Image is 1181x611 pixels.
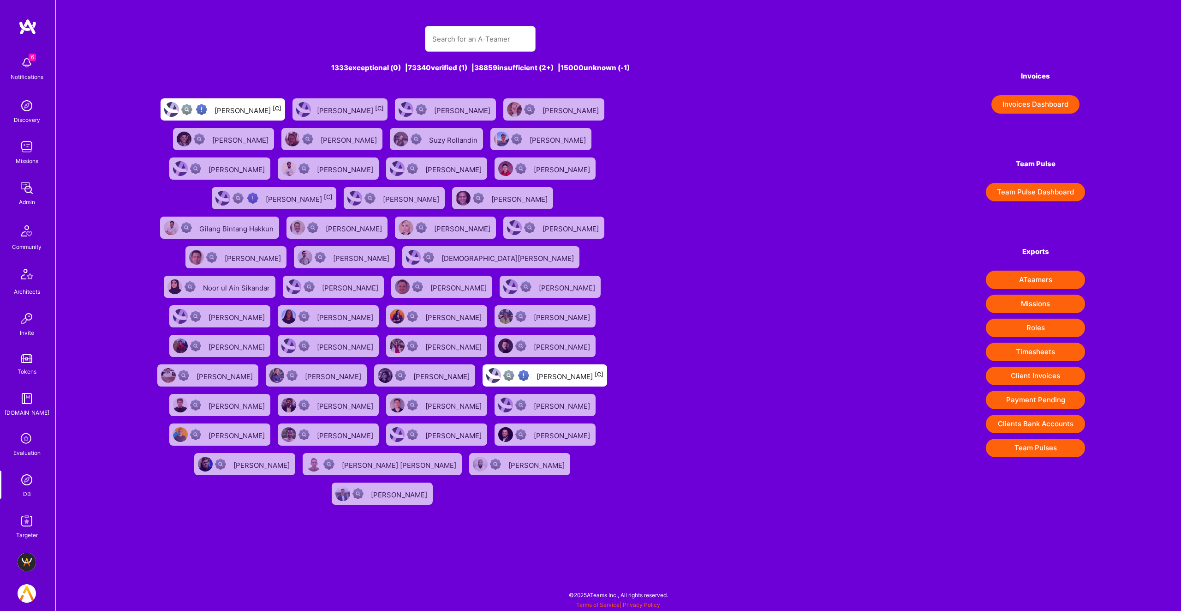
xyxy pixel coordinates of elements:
div: [PERSON_NAME] [543,222,601,234]
sup: [C] [273,105,281,112]
img: User Avatar [507,220,522,235]
img: Not Scrubbed [515,311,526,322]
a: User AvatarNot fully vettedHigh Potential User[PERSON_NAME][C] [479,361,611,390]
button: Team Pulses [986,439,1085,457]
img: User Avatar [286,279,301,294]
div: [PERSON_NAME] [233,458,292,470]
a: User AvatarNot Scrubbed[PERSON_NAME] [274,154,382,183]
img: User Avatar [173,161,188,176]
img: Not Scrubbed [416,104,427,115]
div: [PERSON_NAME] [413,369,471,381]
h4: Exports [986,248,1085,256]
div: Discovery [14,115,40,125]
div: [PERSON_NAME] [212,133,270,145]
img: Not Scrubbed [298,399,310,411]
a: User AvatarNot Scrubbed[PERSON_NAME] [274,302,382,331]
div: [PERSON_NAME] [543,103,601,115]
img: Not Scrubbed [364,193,376,204]
img: User Avatar [395,279,410,294]
img: User Avatar [378,368,393,383]
img: Not Scrubbed [416,222,427,233]
img: User Avatar [198,457,213,472]
div: [PERSON_NAME] [491,192,549,204]
a: User AvatarNot ScrubbedNoor ul Ain Sikandar [160,272,279,302]
a: User AvatarNot Scrubbed[PERSON_NAME] [448,183,557,213]
div: [PERSON_NAME] [434,222,492,234]
a: User AvatarNot Scrubbed[PERSON_NAME] [491,420,599,449]
a: Privacy Policy [623,601,660,608]
a: A.Team: internal dev team - join us in developing the A.Team platform [15,584,38,603]
img: Not Scrubbed [515,399,526,411]
img: High Potential User [196,104,207,115]
a: User AvatarNot Scrubbed[PERSON_NAME] [491,331,599,361]
div: [PERSON_NAME] [209,163,267,175]
div: [PERSON_NAME] [425,340,483,352]
sup: [C] [595,371,603,378]
img: Not Scrubbed [524,222,535,233]
a: User AvatarNot Scrubbed[PERSON_NAME] [290,242,399,272]
img: User Avatar [399,220,413,235]
div: Tokens [18,367,36,376]
img: Not Scrubbed [181,222,192,233]
div: Architects [14,287,40,296]
img: Not Scrubbed [524,104,535,115]
button: Timesheets [986,343,1085,361]
img: Not Scrubbed [215,459,226,470]
img: User Avatar [173,398,188,412]
img: User Avatar [290,220,305,235]
img: User Avatar [390,398,405,412]
img: User Avatar [494,132,509,146]
button: Clients Bank Accounts [986,415,1085,433]
div: [PERSON_NAME] [425,310,483,322]
a: User AvatarNot Scrubbed[PERSON_NAME] [382,154,491,183]
a: User AvatarNot fully vettedHigh Potential User[PERSON_NAME][C] [208,183,340,213]
img: User Avatar [390,309,405,324]
img: Not Scrubbed [412,281,423,292]
img: Not Scrubbed [511,133,522,145]
button: ATeamers [986,271,1085,289]
img: Not Scrubbed [190,311,201,322]
div: [PERSON_NAME] [305,369,363,381]
img: Not Scrubbed [407,311,418,322]
div: [PERSON_NAME] [534,399,592,411]
a: User AvatarNot Scrubbed[PERSON_NAME] [382,331,491,361]
div: [DEMOGRAPHIC_DATA][PERSON_NAME] [441,251,576,263]
a: User AvatarNot ScrubbedGilang Bintang Hakkun [156,213,283,242]
a: User AvatarNot Scrubbed[PERSON_NAME] [274,420,382,449]
img: User Avatar [173,339,188,353]
img: User Avatar [486,368,501,383]
a: User AvatarNot Scrubbed[PERSON_NAME] [166,331,274,361]
img: Not Scrubbed [407,163,418,174]
div: Evaluation [13,448,41,458]
div: Invite [20,328,34,338]
img: User Avatar [406,250,421,265]
img: Not Scrubbed [304,281,315,292]
img: Not Scrubbed [302,133,313,145]
a: User AvatarNot Scrubbed[PERSON_NAME] [340,183,448,213]
div: Suzy Rollandin [429,133,479,145]
img: Not Scrubbed [515,429,526,440]
img: Not Scrubbed [286,370,298,381]
a: User AvatarNot Scrubbed[PERSON_NAME] [191,449,299,479]
img: admin teamwork [18,179,36,197]
img: User Avatar [473,457,488,472]
img: User Avatar [390,339,405,353]
img: Not Scrubbed [190,163,201,174]
div: [PERSON_NAME] [317,310,375,322]
img: Not Scrubbed [515,163,526,174]
i: icon SelectionTeam [18,430,36,448]
div: [PERSON_NAME] [508,458,567,470]
img: Not Scrubbed [395,370,406,381]
span: 6 [29,54,36,61]
div: [PERSON_NAME] [209,340,267,352]
a: User AvatarNot Scrubbed[PERSON_NAME] [328,479,436,508]
a: BuildTeam [15,553,38,571]
img: User Avatar [173,309,188,324]
img: Not Scrubbed [185,281,196,292]
img: guide book [18,389,36,408]
img: User Avatar [269,368,284,383]
div: Notifications [11,72,43,82]
img: User Avatar [164,102,179,117]
a: User AvatarNot Scrubbed[PERSON_NAME] [262,361,370,390]
img: Not Scrubbed [190,340,201,351]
